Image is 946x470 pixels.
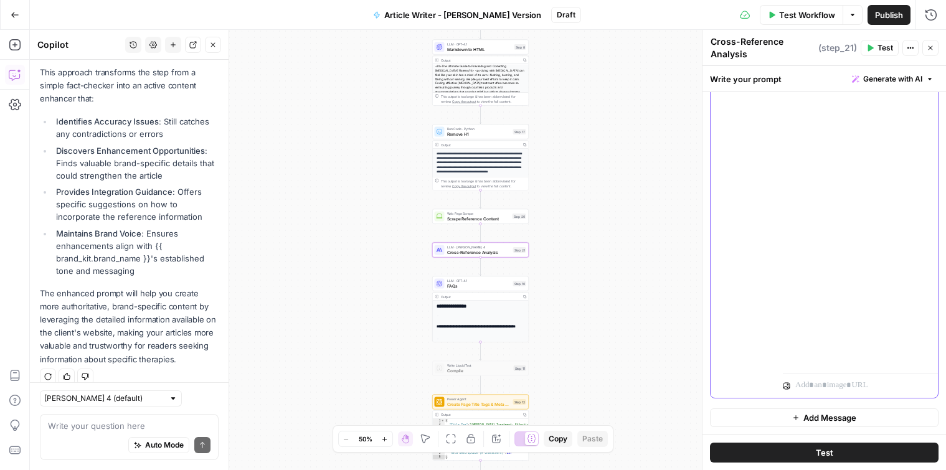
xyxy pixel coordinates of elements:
button: Test [861,40,899,56]
div: Step 8 [514,44,526,50]
div: Output [441,412,519,417]
span: Paste [582,433,603,444]
span: 50% [359,434,372,444]
strong: Provides Integration Guidance [56,187,173,197]
button: Publish [868,5,911,25]
span: LLM · GPT-4.1 [447,278,511,283]
div: Web Page ScrapeScrape Reference ContentStep 20 [432,209,529,224]
span: Remove H1 [447,131,511,137]
button: Copy [544,431,572,447]
span: Cross-Reference Analysis [447,249,511,255]
g: Edge from step_9 to step_8 [480,21,481,39]
div: 5 [433,451,445,456]
span: Test [816,446,833,459]
span: Test [877,42,893,54]
p: The enhanced prompt will help you create more authoritative, brand-specific content by leveraging... [40,287,219,366]
g: Edge from step_21 to step_10 [480,258,481,276]
span: Write Liquid Text [447,363,511,368]
strong: Identifies Accuracy Issues [56,116,159,126]
textarea: Cross-Reference Analysis [711,35,815,60]
div: Power AgentCreate Page Title Tags & Meta DescriptionsStep 12Output{ "Title Tag":"[MEDICAL_DATA] T... [432,395,529,461]
button: Test [710,443,939,463]
div: Output [441,142,519,147]
span: Create Page Title Tags & Meta Descriptions [447,401,511,407]
p: This approach transforms the step from a simple fact-checker into an active content enhancer that: [40,66,219,105]
span: Copy [549,433,567,444]
div: This output is too large & has been abbreviated for review. to view the full content. [441,179,526,189]
span: Web Page Scrape [447,211,510,216]
span: LLM · GPT-4.1 [447,42,512,47]
span: Test Workflow [779,9,835,21]
span: Copy the output [452,184,476,188]
div: Step 17 [513,129,526,134]
span: Compile [447,367,511,374]
div: Step 10 [513,281,526,286]
span: Article Writer - [PERSON_NAME] Version [384,9,541,21]
div: Step 12 [513,399,526,405]
div: This output is too large & has been abbreviated for review. to view the full content. [441,94,526,104]
div: Step 20 [513,214,526,219]
div: Output [441,57,519,62]
span: Draft [557,9,575,21]
span: Toggle code folding, rows 1 through 6 [441,419,445,423]
div: Step 11 [514,365,526,371]
button: Article Writer - [PERSON_NAME] Version [366,5,549,25]
span: FAQs [447,283,511,289]
div: Copilot [37,39,121,51]
span: Power Agent [447,397,511,402]
span: Copy the output [452,100,476,103]
span: Markdown to HTML [447,46,512,52]
strong: Maintains Brand Voice [56,228,141,238]
span: Auto Mode [145,439,184,451]
button: Test Workflow [760,5,843,25]
g: Edge from step_10 to step_11 [480,342,481,360]
span: LLM · [PERSON_NAME] 4 [447,245,511,250]
div: Write Liquid TextCompileStep 11 [432,361,529,376]
span: Run Code · Python [447,126,511,131]
g: Edge from step_11 to step_12 [480,376,481,394]
div: Output [441,294,519,299]
input: Claude Sonnet 4 (default) [44,392,164,405]
span: Add Message [803,411,856,424]
li: : Ensures enhancements align with {{ brand_kit.brand_name }}'s established tone and messaging [53,227,219,277]
div: <h1>The Ultimate Guide to Preventing and Correcting [MEDICAL_DATA] Flares</h1> <p>Living with [ME... [433,64,529,136]
div: 1 [433,419,445,423]
div: Step 21 [513,247,526,253]
span: Generate with AI [863,73,922,85]
g: Edge from step_20 to step_21 [480,224,481,242]
div: 2 [433,423,445,431]
li: : Finds valuable brand-specific details that could strengthen the article [53,144,219,182]
g: Edge from step_8 to step_17 [480,106,481,124]
button: Add Message [710,408,939,427]
div: LLM · [PERSON_NAME] 4Cross-Reference AnalysisStep 21 [432,243,529,258]
li: : Still catches any contradictions or errors [53,115,219,140]
span: Scrape Reference Content [447,215,510,222]
strong: Discovers Enhancement Opportunities [56,146,205,156]
button: Paste [577,431,608,447]
g: Edge from step_17 to step_20 [480,190,481,209]
div: 6 [433,455,445,459]
div: Write your prompt [702,66,946,92]
span: Publish [875,9,903,21]
div: LLM · GPT-4.1Markdown to HTMLStep 8Output<h1>The Ultimate Guide to Preventing and Correcting [MED... [432,40,529,106]
li: : Offers specific suggestions on how to incorporate the reference information [53,186,219,223]
button: Auto Mode [128,437,189,453]
button: Generate with AI [847,71,939,87]
span: ( step_21 ) [818,42,857,54]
